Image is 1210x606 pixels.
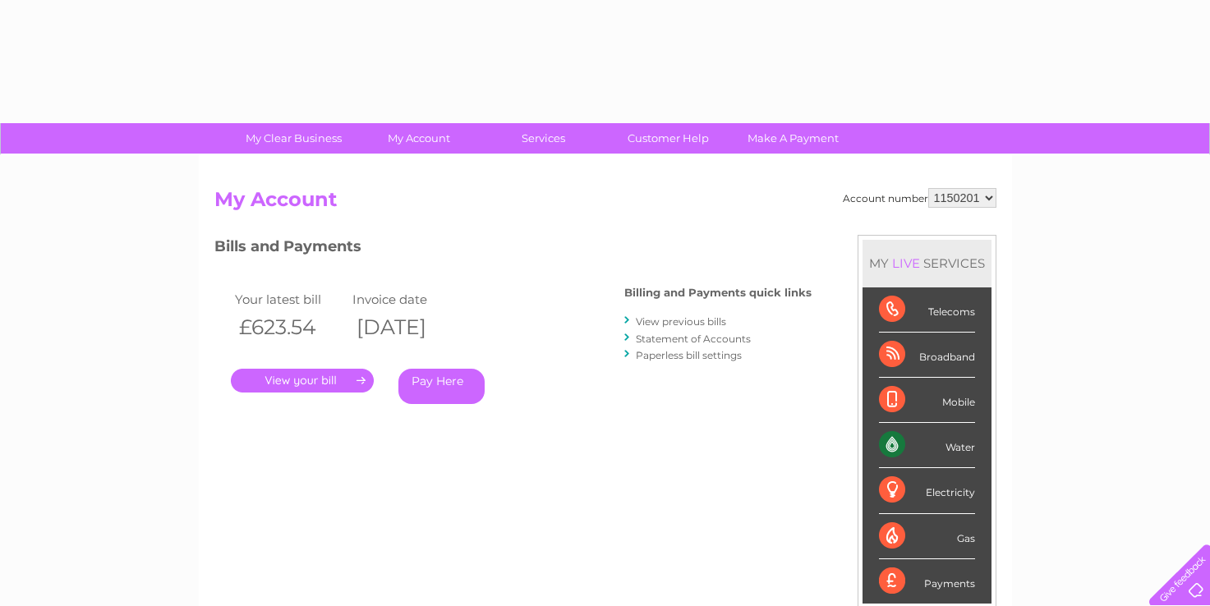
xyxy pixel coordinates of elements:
[636,333,751,345] a: Statement of Accounts
[476,123,611,154] a: Services
[889,255,923,271] div: LIVE
[863,240,991,287] div: MY SERVICES
[725,123,861,154] a: Make A Payment
[879,559,975,604] div: Payments
[348,310,467,344] th: [DATE]
[636,315,726,328] a: View previous bills
[231,369,374,393] a: .
[624,287,812,299] h4: Billing and Payments quick links
[351,123,486,154] a: My Account
[879,468,975,513] div: Electricity
[879,423,975,468] div: Water
[879,287,975,333] div: Telecoms
[600,123,736,154] a: Customer Help
[879,378,975,423] div: Mobile
[398,369,485,404] a: Pay Here
[879,333,975,378] div: Broadband
[231,310,349,344] th: £623.54
[226,123,361,154] a: My Clear Business
[214,235,812,264] h3: Bills and Payments
[348,288,467,310] td: Invoice date
[879,514,975,559] div: Gas
[214,188,996,219] h2: My Account
[231,288,349,310] td: Your latest bill
[636,349,742,361] a: Paperless bill settings
[843,188,996,208] div: Account number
